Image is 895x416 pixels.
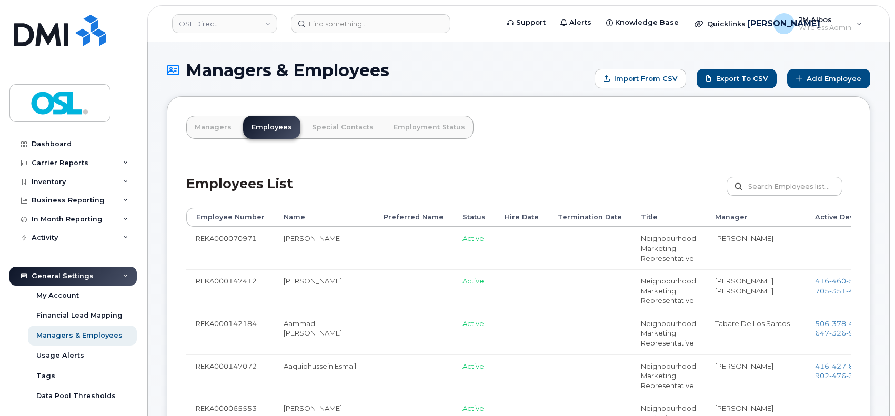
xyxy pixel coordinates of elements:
a: 7053514236 [815,287,868,295]
span: 326 [829,329,846,337]
span: 416 [815,362,868,370]
h1: Managers & Employees [167,61,589,79]
th: Active Devices [806,208,878,227]
th: Termination Date [548,208,631,227]
td: [PERSON_NAME] [274,269,374,312]
li: [PERSON_NAME] [715,286,796,296]
span: 4681 [846,319,868,328]
td: Neighbourhood Marketing Representative [631,269,706,312]
span: 647 [815,329,868,337]
a: 9024763947 [815,371,868,380]
a: Special Contacts [304,116,382,139]
a: 6473269947 [815,329,868,337]
th: Preferred Name [374,208,453,227]
td: Neighbourhood Marketing Representative [631,227,706,269]
span: 506 [815,319,868,328]
th: Title [631,208,706,227]
td: Aammad [PERSON_NAME] [274,312,374,354]
td: REKA000147072 [186,354,274,397]
a: Managers [186,116,240,139]
span: 3947 [846,371,868,380]
span: 378 [829,319,846,328]
span: 476 [829,371,846,380]
li: [PERSON_NAME] [715,361,796,371]
span: Active [462,277,484,285]
span: 4236 [846,287,868,295]
a: Export to CSV [697,69,777,88]
li: [PERSON_NAME] [715,234,796,243]
span: 5471 [846,277,868,285]
th: Employee Number [186,208,274,227]
a: 4164278302 [815,362,868,370]
a: Employees [243,116,300,139]
span: 9947 [846,329,868,337]
li: [PERSON_NAME] [715,276,796,286]
span: 351 [829,287,846,295]
th: Hire Date [495,208,548,227]
span: 705 [815,287,868,295]
th: Name [274,208,374,227]
a: Add Employee [787,69,870,88]
li: Tabare De Los Santos [715,319,796,329]
a: 5063784681 [815,319,868,328]
h2: Employees List [186,177,293,208]
td: Neighbourhood Marketing Representative [631,312,706,354]
td: Aaquibhussein Esmail [274,354,374,397]
td: [PERSON_NAME] [274,227,374,269]
th: Manager [706,208,806,227]
span: 902 [815,371,868,380]
span: 460 [829,277,846,285]
td: Neighbourhood Marketing Representative [631,354,706,397]
a: Employment Status [385,116,474,139]
span: Active [462,404,484,412]
span: Active [462,234,484,242]
span: 8302 [846,362,868,370]
span: 416 [815,277,868,285]
span: Active [462,319,484,328]
td: REKA000147412 [186,269,274,312]
li: [PERSON_NAME] [715,403,796,413]
th: Status [453,208,495,227]
td: REKA000142184 [186,312,274,354]
form: Import from CSV [595,69,686,88]
td: REKA000070971 [186,227,274,269]
span: Active [462,362,484,370]
a: 4164605471 [815,277,868,285]
span: 427 [829,362,846,370]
